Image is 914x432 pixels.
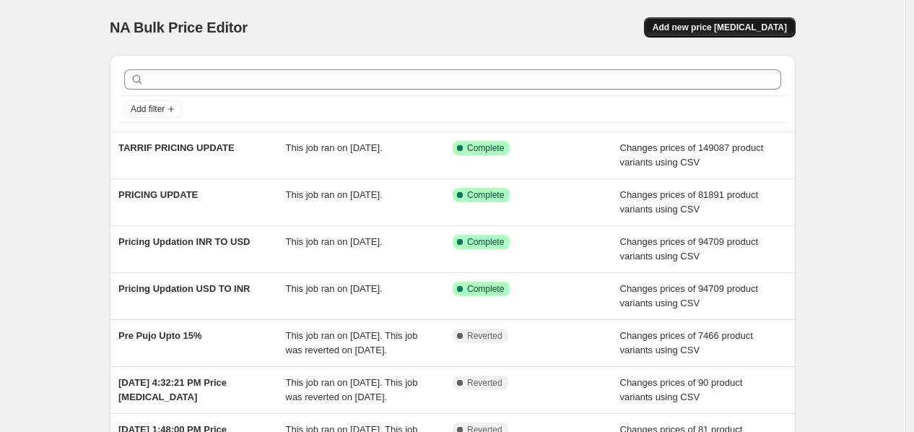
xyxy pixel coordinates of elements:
span: Changes prices of 94709 product variants using CSV [620,236,759,262]
span: Changes prices of 90 product variants using CSV [620,377,743,402]
span: Reverted [467,330,502,342]
span: PRICING UPDATE [118,189,198,200]
span: NA Bulk Price Editor [110,20,248,35]
button: Add filter [124,100,182,118]
button: Add new price [MEDICAL_DATA] [644,17,796,38]
span: [DATE] 4:32:21 PM Price [MEDICAL_DATA] [118,377,227,402]
span: Add filter [131,103,165,115]
span: This job ran on [DATE]. [286,236,383,247]
span: This job ran on [DATE]. [286,189,383,200]
span: Reverted [467,377,502,389]
span: Changes prices of 149087 product variants using CSV [620,142,764,168]
span: This job ran on [DATE]. [286,142,383,153]
span: This job ran on [DATE]. [286,283,383,294]
span: Changes prices of 94709 product variants using CSV [620,283,759,308]
span: Complete [467,189,504,201]
span: TARRIF PRICING UPDATE [118,142,235,153]
span: Changes prices of 7466 product variants using CSV [620,330,753,355]
span: Complete [467,283,504,295]
span: Complete [467,236,504,248]
span: Pricing Updation USD TO INR [118,283,251,294]
span: Pricing Updation INR TO USD [118,236,251,247]
span: This job ran on [DATE]. This job was reverted on [DATE]. [286,330,418,355]
span: This job ran on [DATE]. This job was reverted on [DATE]. [286,377,418,402]
span: Pre Pujo Upto 15% [118,330,202,341]
span: Complete [467,142,504,154]
span: Changes prices of 81891 product variants using CSV [620,189,759,215]
span: Add new price [MEDICAL_DATA] [653,22,787,33]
